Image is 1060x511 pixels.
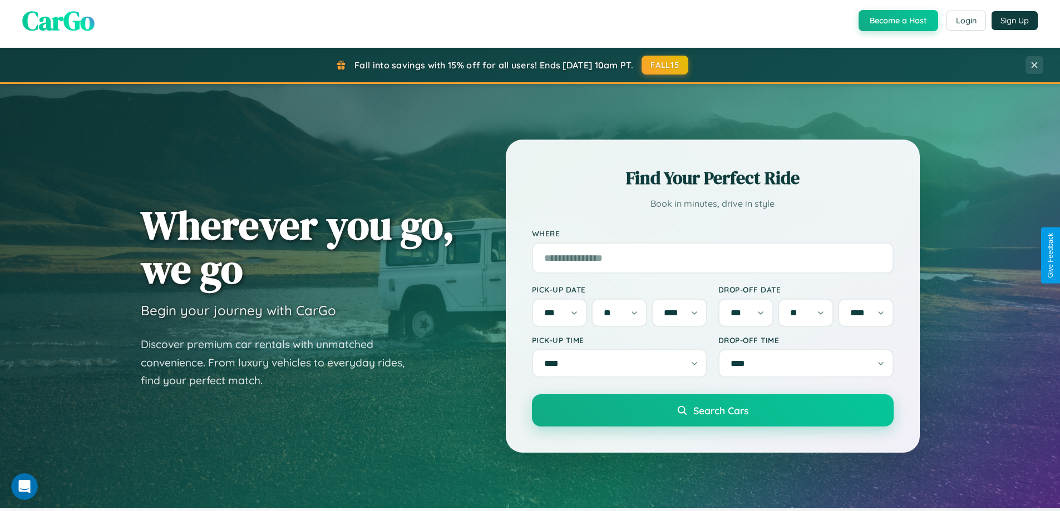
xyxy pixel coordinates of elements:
h1: Wherever you go, we go [141,203,455,291]
button: Login [946,11,986,31]
span: Search Cars [693,404,748,416]
button: Sign Up [992,11,1038,30]
label: Drop-off Time [718,335,894,345]
label: Drop-off Date [718,285,894,294]
label: Pick-up Date [532,285,707,294]
button: Search Cars [532,394,894,426]
h3: Begin your journey with CarGo [141,302,336,319]
label: Pick-up Time [532,335,707,345]
p: Discover premium car rentals with unmatched convenience. From luxury vehicles to everyday rides, ... [141,335,419,390]
span: Fall into savings with 15% off for all users! Ends [DATE] 10am PT. [354,59,633,71]
span: CarGo [22,2,95,39]
h2: Find Your Perfect Ride [532,166,894,190]
div: Give Feedback [1047,233,1054,278]
iframe: Intercom live chat [11,473,38,500]
button: FALL15 [642,56,688,75]
button: Become a Host [859,10,938,31]
p: Book in minutes, drive in style [532,196,894,212]
label: Where [532,229,894,238]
